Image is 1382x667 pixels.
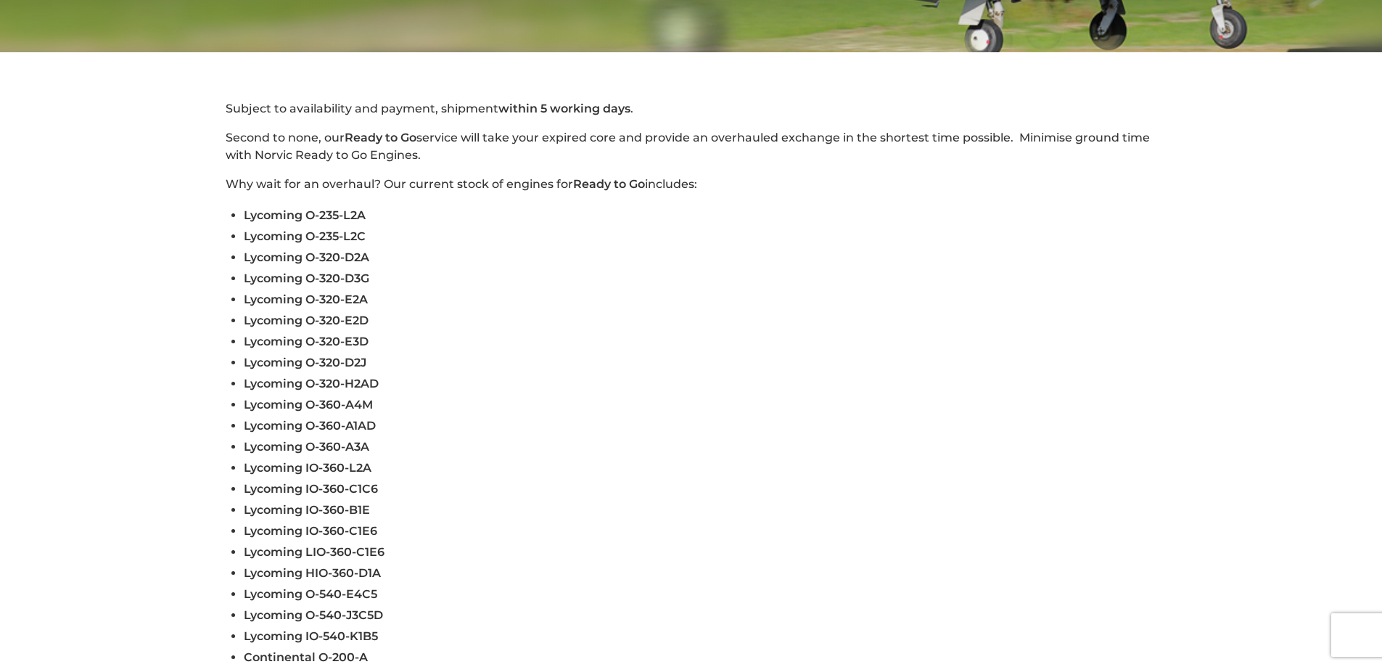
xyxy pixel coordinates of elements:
[226,176,1156,193] p: Why wait for an overhaul? Our current stock of engines for includes:
[244,419,376,433] span: Lycoming O-360-A1AD
[244,271,369,285] span: Lycoming O-320-D3G
[498,102,630,115] strong: within 5 working days
[226,100,1156,118] p: Subject to availability and payment, shipment .
[345,131,416,144] strong: Ready to Go
[244,356,366,369] span: Lycoming O-320-D2J
[244,377,379,390] span: Lycoming O-320-H2AD
[244,566,381,580] span: Lycoming HIO-360-D1A
[244,503,370,517] span: Lycoming IO-360-B1E
[244,524,377,538] span: Lycoming IO-360-C1E6
[244,335,369,348] span: Lycoming O-320-E3D
[244,608,383,622] span: Lycoming O-540-J3C5D
[226,129,1156,164] p: Second to none, our service will take your expired core and provide an overhauled exchange in the...
[244,629,378,643] span: Lycoming IO-540-K1B5
[244,650,368,664] span: Continental O-200-A
[244,461,371,475] span: Lycoming IO-360-L2A
[244,229,366,243] span: Lycoming O-235-L2C
[244,545,384,559] span: Lycoming LIO-360-C1E6
[244,292,368,306] span: Lycoming O-320-E2A
[244,314,369,327] span: Lycoming O-320-E2D
[244,250,369,264] span: Lycoming O-320-D2A
[244,208,366,222] span: Lycoming O-235-L2A
[244,398,373,412] span: Lycoming O-360-A4M
[573,177,645,191] strong: Ready to Go
[244,482,378,496] span: Lycoming IO-360-C1C6
[244,440,369,454] span: Lycoming O-360-A3A
[244,587,377,601] span: Lycoming O-540-E4C5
